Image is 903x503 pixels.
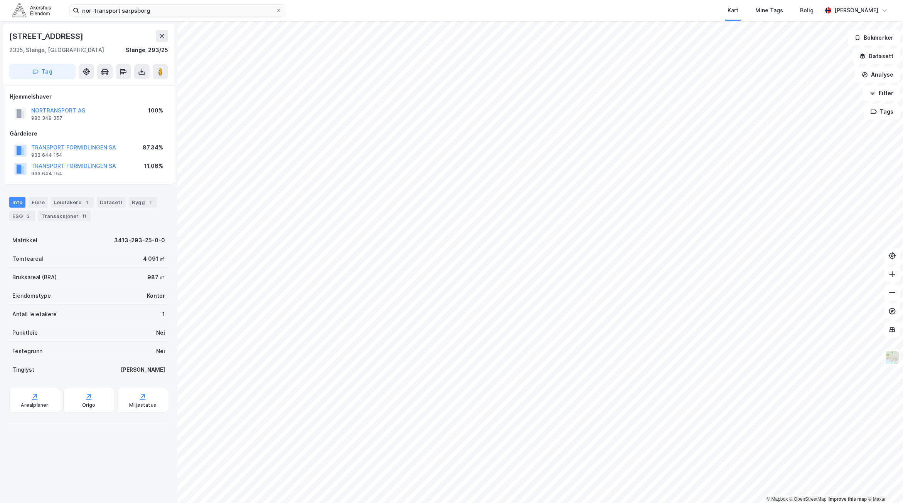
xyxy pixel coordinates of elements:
div: Arealplaner [21,402,48,408]
a: Improve this map [829,496,867,502]
div: 1 [162,310,165,319]
div: Origo [82,402,96,408]
div: Matrikkel [12,236,37,245]
a: OpenStreetMap [789,496,827,502]
div: Kontor [147,291,165,300]
div: [PERSON_NAME] [834,6,878,15]
iframe: Chat Widget [864,466,903,503]
div: 2 [24,212,32,220]
button: Filter [863,86,900,101]
div: Nei [156,347,165,356]
div: Bygg [129,197,157,208]
input: Søk på adresse, matrikkel, gårdeiere, leietakere eller personer [79,5,276,16]
div: Tinglyst [12,365,34,374]
div: Nei [156,328,165,337]
div: 987 ㎡ [147,273,165,282]
div: Antall leietakere [12,310,57,319]
div: Stange, 293/25 [126,45,168,55]
button: Tag [9,64,76,79]
div: 1 [147,198,154,206]
div: Kart [728,6,738,15]
div: Mine Tags [755,6,783,15]
div: Miljøstatus [129,402,156,408]
div: [STREET_ADDRESS] [9,30,85,42]
a: Mapbox [767,496,788,502]
div: Transaksjoner [38,211,91,221]
button: Datasett [853,49,900,64]
div: 933 644 154 [31,152,62,158]
div: Tomteareal [12,254,43,263]
div: Kontrollprogram for chat [864,466,903,503]
div: 2335, Stange, [GEOGRAPHIC_DATA] [9,45,104,55]
div: 11 [80,212,88,220]
div: Punktleie [12,328,38,337]
div: Datasett [97,197,126,208]
div: ESG [9,211,35,221]
div: 1 [83,198,91,206]
div: Info [9,197,25,208]
div: 4 091 ㎡ [143,254,165,263]
button: Bokmerker [848,30,900,45]
div: 980 349 357 [31,115,62,121]
div: 100% [148,106,163,115]
div: Bolig [800,6,814,15]
div: Hjemmelshaver [10,92,168,101]
div: 11.06% [144,161,163,171]
img: akershus-eiendom-logo.9091f326c980b4bce74ccdd9f866810c.svg [12,3,51,17]
button: Analyse [855,67,900,82]
img: Z [885,350,900,365]
div: [PERSON_NAME] [121,365,165,374]
div: Eiendomstype [12,291,51,300]
div: Leietakere [51,197,94,208]
div: Gårdeiere [10,129,168,138]
div: 933 644 154 [31,171,62,177]
div: 87.34% [143,143,163,152]
div: 3413-293-25-0-0 [114,236,165,245]
div: Eiere [29,197,48,208]
div: Festegrunn [12,347,42,356]
button: Tags [864,104,900,119]
div: Bruksareal (BRA) [12,273,57,282]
